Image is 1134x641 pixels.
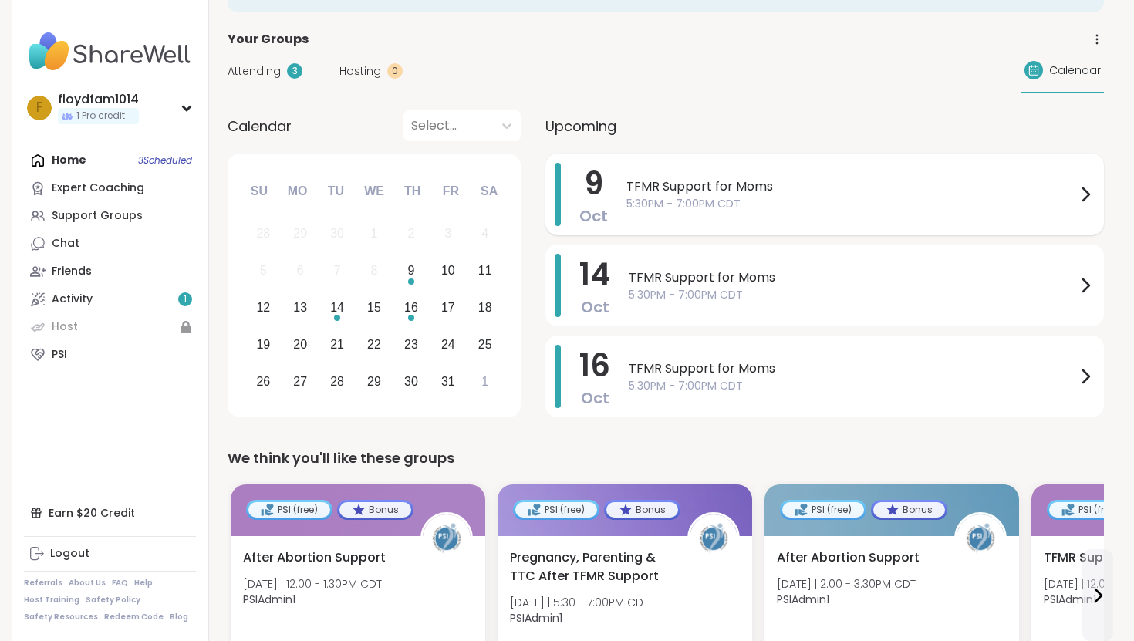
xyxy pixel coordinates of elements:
div: 1 [371,223,378,244]
div: Not available Wednesday, October 1st, 2025 [358,218,391,251]
div: PSI (free) [515,502,597,518]
div: 0 [387,63,403,79]
div: Tu [319,174,353,208]
div: We [357,174,391,208]
div: 3 [287,63,302,79]
span: 5:30PM - 7:00PM CDT [629,287,1076,303]
img: PSIAdmin1 [690,514,737,562]
span: Calendar [228,116,292,137]
span: [DATE] | 2:00 - 3:30PM CDT [777,576,916,592]
div: 26 [256,371,270,392]
div: 11 [478,260,492,281]
div: Logout [50,546,89,562]
a: Friends [24,258,196,285]
div: Choose Tuesday, October 28th, 2025 [321,365,354,398]
a: Safety Resources [24,612,98,622]
div: Mo [280,174,314,208]
div: Choose Saturday, October 18th, 2025 [468,292,501,325]
img: ShareWell Nav Logo [24,25,196,79]
div: 19 [256,334,270,355]
div: Chat [52,236,79,251]
a: FAQ [112,578,128,589]
div: PSI (free) [248,502,330,518]
a: Activity1 [24,285,196,313]
div: Choose Thursday, October 9th, 2025 [395,255,428,288]
span: Hosting [339,63,381,79]
span: 1 [184,293,187,306]
span: TFMR Support for Moms [629,359,1076,378]
span: After Abortion Support [777,548,920,567]
div: 1 [481,371,488,392]
div: Not available Monday, October 6th, 2025 [284,255,317,288]
div: Not available Friday, October 3rd, 2025 [431,218,464,251]
span: [DATE] | 5:30 - 7:00PM CDT [510,595,649,610]
div: 29 [367,371,381,392]
a: Redeem Code [104,612,164,622]
div: 9 [407,260,414,281]
span: Oct [579,205,608,227]
div: Choose Friday, October 17th, 2025 [431,292,464,325]
div: Fr [434,174,467,208]
div: Choose Wednesday, October 15th, 2025 [358,292,391,325]
div: 23 [404,334,418,355]
div: Expert Coaching [52,180,144,196]
a: Logout [24,540,196,568]
span: TFMR Support for Moms [626,177,1076,196]
div: floydfam1014 [58,91,139,108]
div: 27 [293,371,307,392]
div: Not available Sunday, September 28th, 2025 [247,218,280,251]
div: Choose Monday, October 20th, 2025 [284,328,317,361]
span: f [36,98,42,118]
div: Choose Monday, October 27th, 2025 [284,365,317,398]
div: Choose Thursday, October 16th, 2025 [395,292,428,325]
div: Bonus [339,502,411,518]
span: Oct [581,296,609,318]
span: After Abortion Support [243,548,386,567]
div: Friends [52,264,92,279]
div: 20 [293,334,307,355]
div: Support Groups [52,208,143,224]
span: Oct [581,387,609,409]
div: Choose Sunday, October 26th, 2025 [247,365,280,398]
div: Choose Saturday, October 11th, 2025 [468,255,501,288]
div: 6 [297,260,304,281]
a: Support Groups [24,202,196,230]
span: [DATE] | 12:00 - 1:30PM CDT [243,576,382,592]
div: 24 [441,334,455,355]
a: Expert Coaching [24,174,196,202]
div: 13 [293,297,307,318]
div: Choose Tuesday, October 21st, 2025 [321,328,354,361]
div: Not available Tuesday, October 7th, 2025 [321,255,354,288]
a: Host Training [24,595,79,606]
div: Choose Saturday, October 25th, 2025 [468,328,501,361]
div: PSI (free) [782,502,864,518]
div: PSI [52,347,67,363]
div: 17 [441,297,455,318]
img: PSIAdmin1 [957,514,1004,562]
div: Choose Tuesday, October 14th, 2025 [321,292,354,325]
a: Referrals [24,578,62,589]
div: Th [396,174,430,208]
a: About Us [69,578,106,589]
div: 14 [330,297,344,318]
div: Bonus [873,502,945,518]
div: 10 [441,260,455,281]
div: We think you'll like these groups [228,447,1104,469]
div: Choose Friday, October 31st, 2025 [431,365,464,398]
div: 3 [444,223,451,244]
b: PSIAdmin1 [777,592,829,607]
span: TFMR Support for Moms [629,268,1076,287]
span: 5:30PM - 7:00PM CDT [626,196,1076,212]
div: 30 [404,371,418,392]
div: Choose Sunday, October 19th, 2025 [247,328,280,361]
a: Blog [170,612,188,622]
div: Not available Wednesday, October 8th, 2025 [358,255,391,288]
div: Choose Thursday, October 30th, 2025 [395,365,428,398]
div: 21 [330,334,344,355]
span: Upcoming [545,116,616,137]
a: Host [24,313,196,341]
div: Not available Tuesday, September 30th, 2025 [321,218,354,251]
div: 18 [478,297,492,318]
div: 15 [367,297,381,318]
div: 29 [293,223,307,244]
